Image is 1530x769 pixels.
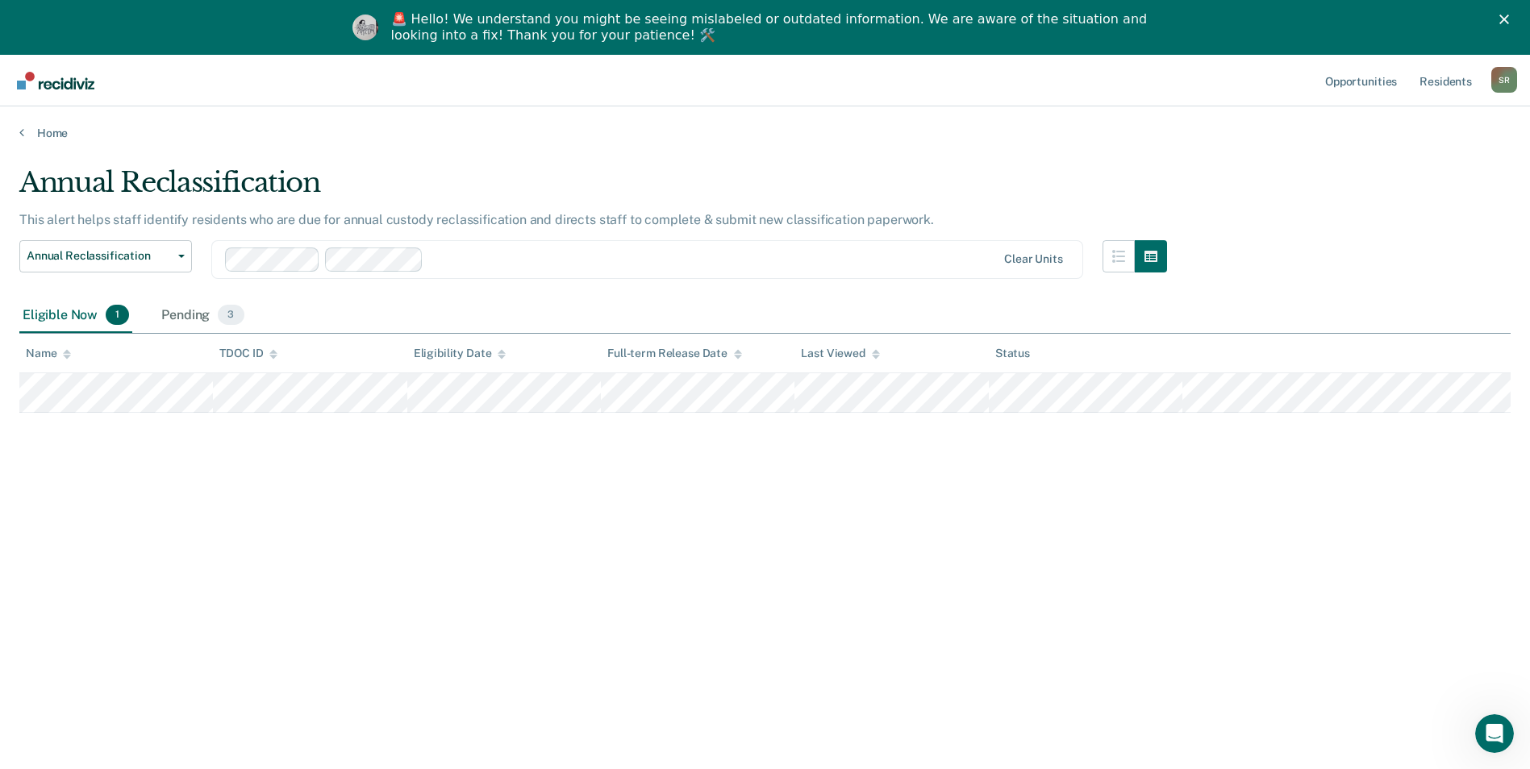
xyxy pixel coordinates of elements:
div: Full-term Release Date [607,347,742,360]
div: Name [26,347,71,360]
div: 🚨 Hello! We understand you might be seeing mislabeled or outdated information. We are aware of th... [391,11,1153,44]
div: Eligible Now1 [19,298,132,334]
div: Pending3 [158,298,247,334]
div: Last Viewed [801,347,879,360]
div: S R [1491,67,1517,93]
div: Eligibility Date [414,347,507,360]
a: Home [19,126,1511,140]
div: Close [1499,15,1515,24]
img: Recidiviz [17,72,94,89]
span: 3 [218,305,244,326]
div: Clear units [1004,252,1063,266]
a: Residents [1416,55,1475,106]
span: Annual Reclassification [27,249,172,263]
img: Profile image for Kim [352,15,378,40]
div: Annual Reclassification [19,166,1167,212]
div: Status [995,347,1030,360]
div: TDOC ID [219,347,277,360]
p: This alert helps staff identify residents who are due for annual custody reclassification and dir... [19,212,934,227]
span: 1 [106,305,129,326]
button: Profile dropdown button [1491,67,1517,93]
a: Opportunities [1322,55,1400,106]
button: Annual Reclassification [19,240,192,272]
iframe: Intercom live chat [1475,714,1514,753]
